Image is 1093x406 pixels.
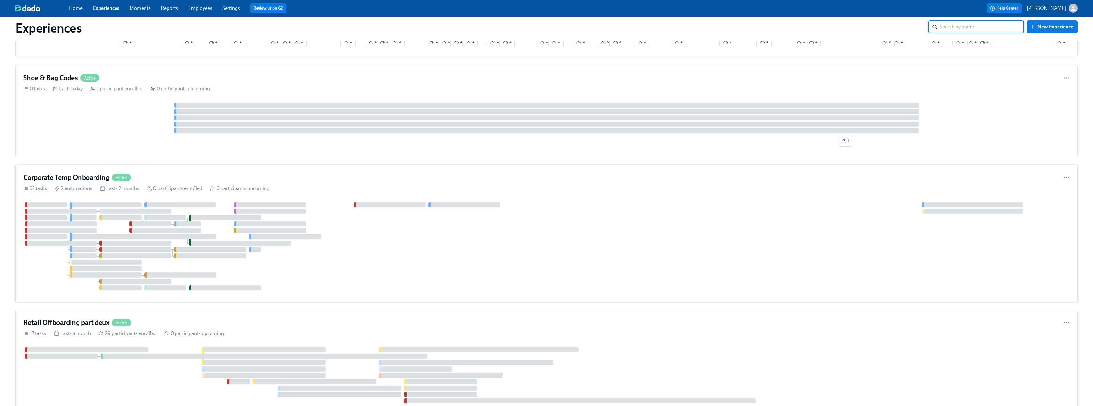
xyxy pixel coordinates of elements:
button: 3 [609,36,625,47]
a: Settings [222,5,240,11]
span: 2 [209,38,217,45]
span: 1 [797,38,805,45]
a: dado [15,5,69,11]
span: 1 [368,38,377,45]
button: 2 [573,36,588,47]
button: 1 [438,36,453,47]
button: 3 [377,36,392,47]
span: 2 [454,38,462,45]
button: 5 [291,36,307,47]
span: Active [112,175,131,180]
button: 1 [181,36,196,47]
button: 2 [487,36,502,47]
a: Experiences [93,5,119,11]
button: 1 [928,36,943,47]
button: 1 [793,36,808,47]
button: 2 [499,36,515,47]
span: 2 [760,38,768,45]
span: 1 [956,38,964,45]
a: Moments [130,5,151,11]
span: 3 [613,38,621,45]
a: Review us on G2 [253,5,283,11]
span: 3 [980,38,989,45]
span: 6 [723,38,732,45]
p: [PERSON_NAME] [1027,5,1066,12]
span: 2 [123,38,131,45]
button: 2 [805,36,821,47]
div: Lasts 2 months [100,185,139,192]
button: [PERSON_NAME] [1027,4,1078,13]
div: Lasts a month [54,330,91,337]
button: New Experience [1027,20,1078,33]
span: 1 [540,38,548,45]
button: 2 [426,36,441,47]
button: 1 [536,36,551,47]
a: Reports [161,5,178,11]
span: 2 [429,38,438,45]
div: 32 tasks [23,185,47,192]
div: 0 tasks [23,85,45,92]
button: 1 [279,36,294,47]
button: 3 [977,36,992,47]
span: Help Center [990,5,1018,11]
input: Search by name [940,20,1024,33]
button: 2 [756,36,772,47]
div: 0 participants upcoming [210,185,270,192]
span: 2 [895,38,903,45]
div: 0 participants enrolled [147,185,202,192]
span: 2 [490,38,499,45]
a: Shoe & Bag CodesActive0 tasks Lasts a day 1 participant enrolled 0 participants upcoming 1 [15,65,1078,157]
span: 2 [576,38,585,45]
span: 1 [270,38,279,45]
span: 6 [601,38,610,45]
button: 6 [719,36,735,47]
div: 17 tasks [23,330,46,337]
button: 2 [450,36,466,47]
button: 2 [891,36,906,47]
div: 2 automations [55,185,92,192]
span: New Experience [1031,24,1073,30]
span: 1 [344,38,352,45]
button: 1 [365,36,380,47]
span: 1 [931,38,940,45]
span: 1 [552,38,560,45]
button: 1 [671,36,686,47]
span: 1 [282,38,291,45]
button: 3 [389,36,405,47]
button: 6 [597,36,613,47]
button: 1 [267,36,282,47]
button: 1 [965,36,980,47]
button: 1 [548,36,564,47]
button: 1 [462,36,478,47]
button: 1 [340,36,356,47]
button: 1 [1053,36,1068,47]
div: 1 participant enrolled [90,85,143,92]
button: Review us on G2 [250,3,286,13]
span: 5 [295,38,303,45]
button: 2 [206,36,221,47]
a: Corporate Temp OnboardingActive32 tasks 2 automations Lasts 2 months 0 participants enrolled 0 pa... [15,165,1078,302]
span: 1 [841,138,850,144]
img: dado [15,5,40,11]
span: 1 [184,38,193,45]
div: 0 participants upcoming [164,330,224,337]
button: 1 [838,136,853,147]
h4: Retail Offboarding part deux [23,318,109,327]
span: 1 [442,38,450,45]
button: 1 [634,36,649,47]
button: 1 [952,36,968,47]
div: 29 participants enrolled [99,330,157,337]
span: 1 [1057,38,1065,45]
span: 2 [503,38,511,45]
div: 0 participants upcoming [150,85,210,92]
button: Help Center [987,3,1022,13]
button: 2 [120,36,135,47]
span: 1 [466,38,474,45]
span: 1 [968,38,977,45]
span: Active [80,76,99,80]
div: Lasts a day [53,85,83,92]
span: 1 [233,38,242,45]
span: 1 [638,38,646,45]
span: 3 [882,38,891,45]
